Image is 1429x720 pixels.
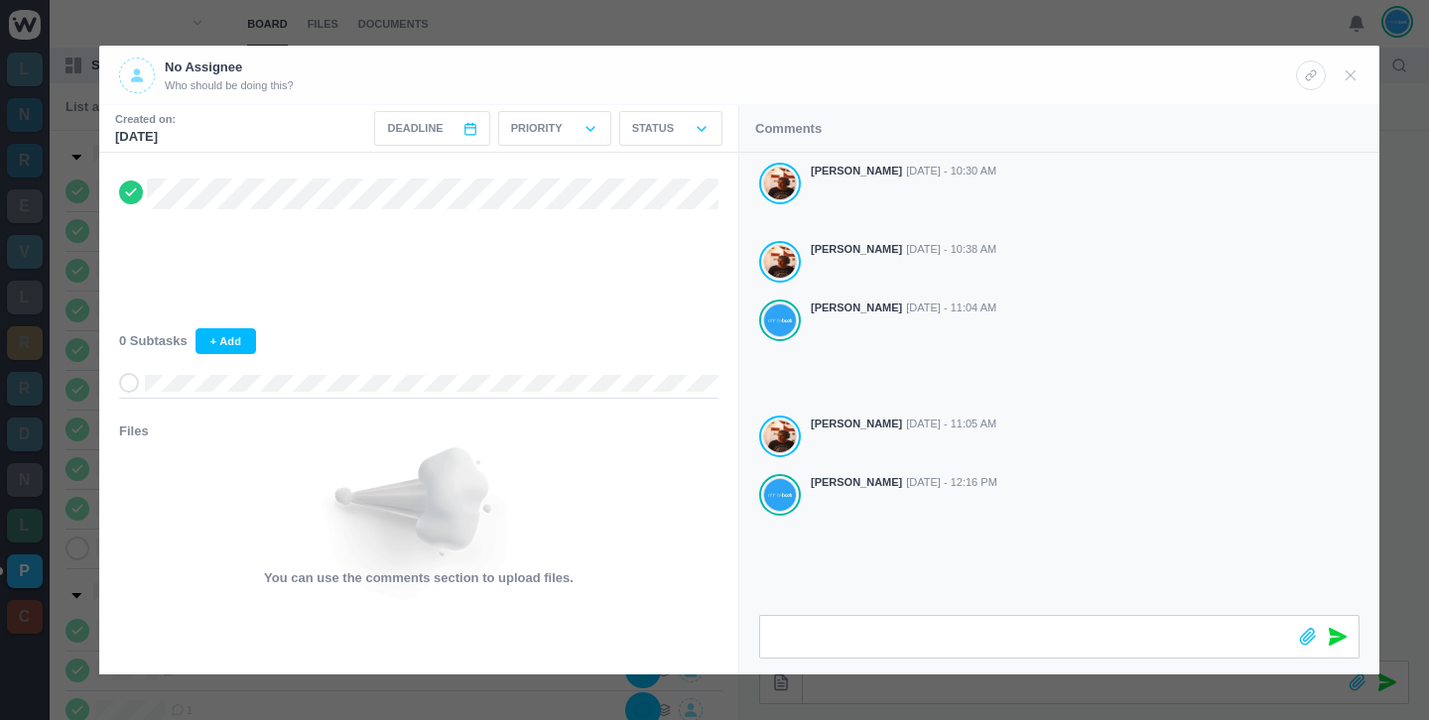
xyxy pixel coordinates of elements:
[755,119,822,139] p: Comments
[115,111,176,128] small: Created on:
[511,120,563,137] p: Priority
[115,127,176,147] p: [DATE]
[165,58,294,77] p: No Assignee
[387,120,443,137] span: Deadline
[165,77,294,94] span: Who should be doing this?
[632,120,674,137] p: Status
